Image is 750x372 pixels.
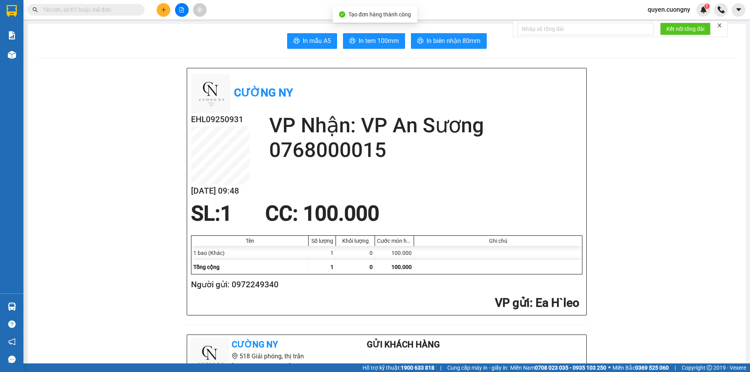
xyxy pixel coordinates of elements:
[311,238,334,244] div: Số lượng
[336,246,375,260] div: 0
[447,363,508,372] span: Cung cấp máy in - giấy in:
[32,7,38,12] span: search
[309,246,336,260] div: 1
[416,238,580,244] div: Ghi chú
[377,238,412,244] div: Cước món hàng
[391,264,412,270] span: 100.000
[220,201,232,226] span: 1
[375,246,414,260] div: 100.000
[338,238,373,244] div: Khối lượng
[370,264,373,270] span: 0
[717,23,722,28] span: close
[705,4,708,9] span: 1
[417,37,423,45] span: printer
[666,25,704,33] span: Kết nối tổng đài
[343,33,405,49] button: printerIn tem 100mm
[330,264,334,270] span: 1
[401,365,434,371] strong: 1900 633 818
[190,351,336,371] li: 518 Giải phóng, thị trấn [GEOGRAPHIC_DATA]
[735,6,742,13] span: caret-down
[191,74,230,113] img: logo.jpg
[732,3,745,17] button: caret-down
[349,37,355,45] span: printer
[440,363,441,372] span: |
[43,5,135,14] input: Tìm tên, số ĐT hoặc mã đơn
[359,36,399,46] span: In tem 100mm
[675,363,676,372] span: |
[191,201,220,226] span: SL:
[232,353,238,359] span: environment
[7,5,17,17] img: logo-vxr
[287,33,337,49] button: printerIn mẫu A5
[191,113,250,126] h2: EHL09250931
[157,3,170,17] button: plus
[293,37,300,45] span: printer
[641,5,696,14] span: quyen.cuongny
[193,264,220,270] span: Tổng cộng
[8,51,16,59] img: warehouse-icon
[510,363,606,372] span: Miền Nam
[161,7,166,12] span: plus
[348,11,411,18] span: Tạo đơn hàng thành công
[193,3,207,17] button: aim
[495,296,530,310] span: VP gửi
[191,246,309,260] div: 1 bao (Khác)
[8,31,16,39] img: solution-icon
[608,366,611,369] span: ⚪️
[707,365,712,370] span: copyright
[635,365,669,371] strong: 0369 525 060
[191,278,579,291] h2: Người gửi: 0972249340
[660,23,711,35] button: Kết nối tổng đài
[411,33,487,49] button: printerIn biên nhận 80mm
[179,7,184,12] span: file-add
[362,363,434,372] span: Hỗ trợ kỹ thuật:
[8,320,16,328] span: question-circle
[8,338,16,345] span: notification
[303,36,331,46] span: In mẫu A5
[700,6,707,13] img: icon-new-feature
[718,6,725,13] img: phone-icon
[269,113,582,138] h2: VP Nhận: VP An Sương
[193,238,306,244] div: Tên
[8,356,16,363] span: message
[367,340,440,349] b: Gửi khách hàng
[517,23,654,35] input: Nhập số tổng đài
[261,202,384,225] div: CC : 100.000
[232,340,278,349] b: Cường Ny
[197,7,202,12] span: aim
[339,11,345,18] span: check-circle
[191,185,250,198] h2: [DATE] 09:48
[234,86,293,99] b: Cường Ny
[8,303,16,311] img: warehouse-icon
[427,36,480,46] span: In biên nhận 80mm
[175,3,189,17] button: file-add
[269,138,582,162] h2: 0768000015
[535,365,606,371] strong: 0708 023 035 - 0935 103 250
[704,4,710,9] sup: 1
[612,363,669,372] span: Miền Bắc
[191,295,579,311] h2: : Ea H`leo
